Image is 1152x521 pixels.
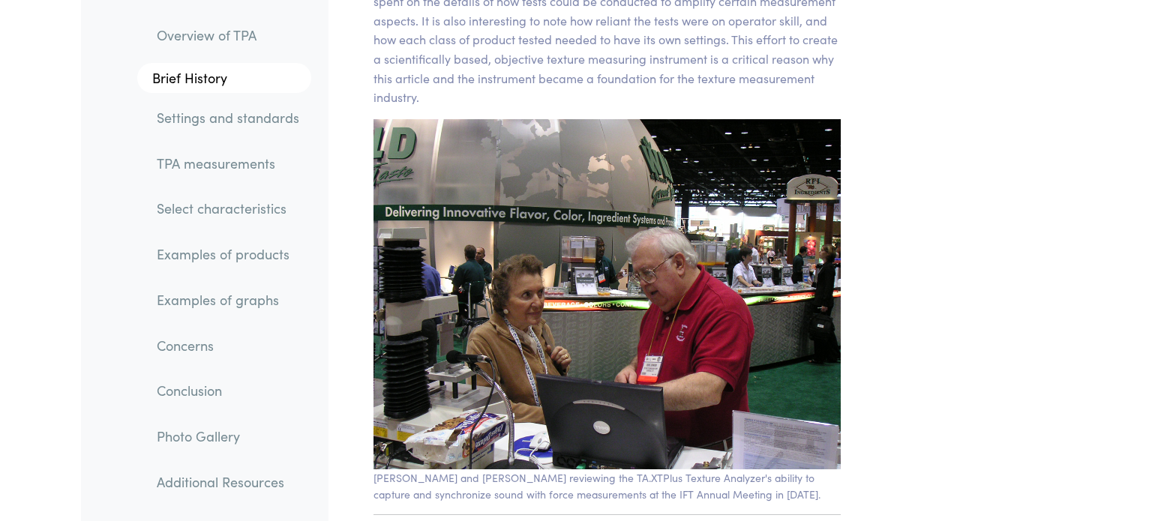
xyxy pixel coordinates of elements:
[145,18,311,52] a: Overview of TPA
[145,283,311,317] a: Examples of graphs
[145,146,311,181] a: TPA measurements
[145,465,311,499] a: Additional Resources
[373,119,841,469] img: tpa_boine_and_alina_at_ift2003.jpg
[145,419,311,454] a: Photo Gallery
[145,374,311,409] a: Conclusion
[145,328,311,363] a: Concerns
[145,192,311,226] a: Select characteristics
[145,100,311,135] a: Settings and standards
[145,238,311,272] a: Examples of products
[137,64,311,94] a: Brief History
[373,469,841,503] p: [PERSON_NAME] and [PERSON_NAME] reviewing the TA.XTPlus Texture Analyzer's ability to capture and...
